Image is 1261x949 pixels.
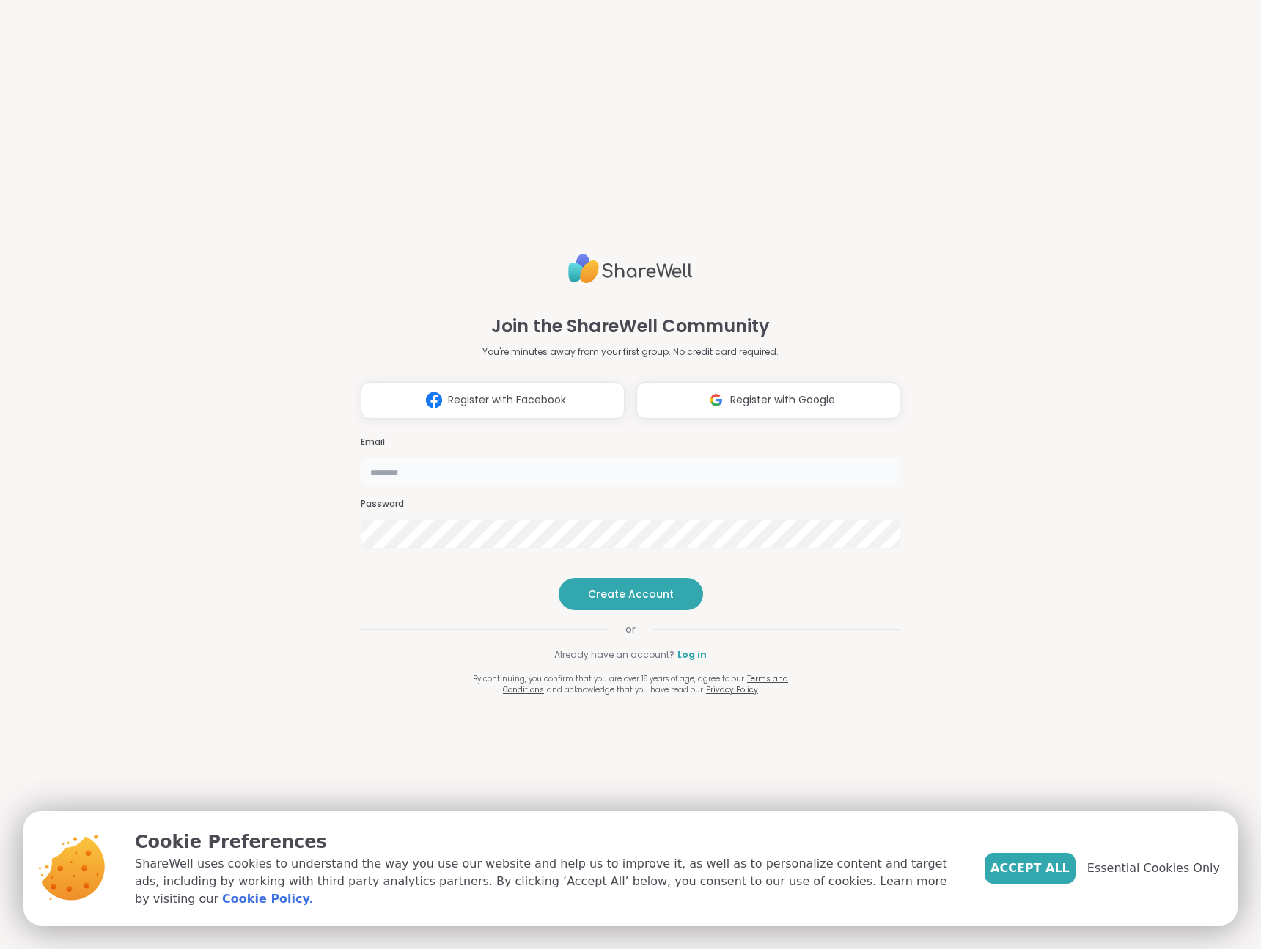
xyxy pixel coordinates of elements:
p: Cookie Preferences [135,829,961,855]
h3: Email [361,436,900,449]
span: Register with Facebook [448,392,566,408]
button: Register with Facebook [361,382,625,419]
a: Log in [677,648,707,662]
a: Privacy Policy [706,684,758,695]
button: Create Account [559,578,703,610]
span: or [608,622,653,637]
span: Essential Cookies Only [1087,860,1220,877]
h3: Password [361,498,900,510]
p: You're minutes away from your first group. No credit card required. [482,345,779,359]
img: ShareWell Logo [568,248,693,290]
span: By continuing, you confirm that you are over 18 years of age, agree to our [473,673,744,684]
a: Cookie Policy. [222,890,313,908]
span: Register with Google [730,392,835,408]
button: Register with Google [636,382,900,419]
p: ShareWell uses cookies to understand the way you use our website and help us to improve it, as we... [135,855,961,908]
h1: Join the ShareWell Community [491,313,770,340]
img: ShareWell Logomark [420,386,448,414]
span: and acknowledge that you have read our [547,684,703,695]
a: Terms and Conditions [503,673,788,695]
span: Already have an account? [554,648,674,662]
span: Accept All [990,860,1070,877]
span: Create Account [588,587,674,601]
button: Accept All [985,853,1076,884]
img: ShareWell Logomark [702,386,730,414]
